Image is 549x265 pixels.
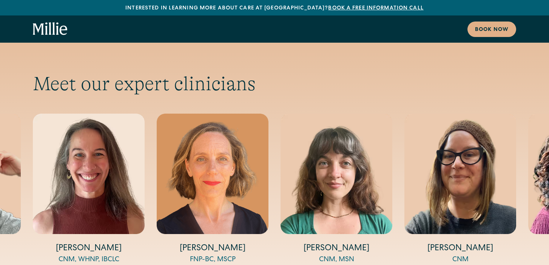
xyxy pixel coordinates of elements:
div: FNP-BC, MSCP [157,255,268,265]
a: home [33,22,68,36]
div: CNM, MSN [281,255,392,265]
div: Book now [475,26,509,34]
h4: [PERSON_NAME] [404,243,516,255]
a: Book now [467,22,516,37]
h4: [PERSON_NAME] [157,243,268,255]
h4: [PERSON_NAME] [281,243,392,255]
h2: Meet our expert clinicians [33,72,516,96]
div: CNM, WHNP, IBCLC [33,255,145,265]
a: Book a free information call [328,6,423,11]
h4: [PERSON_NAME] [33,243,145,255]
div: CNM [404,255,516,265]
